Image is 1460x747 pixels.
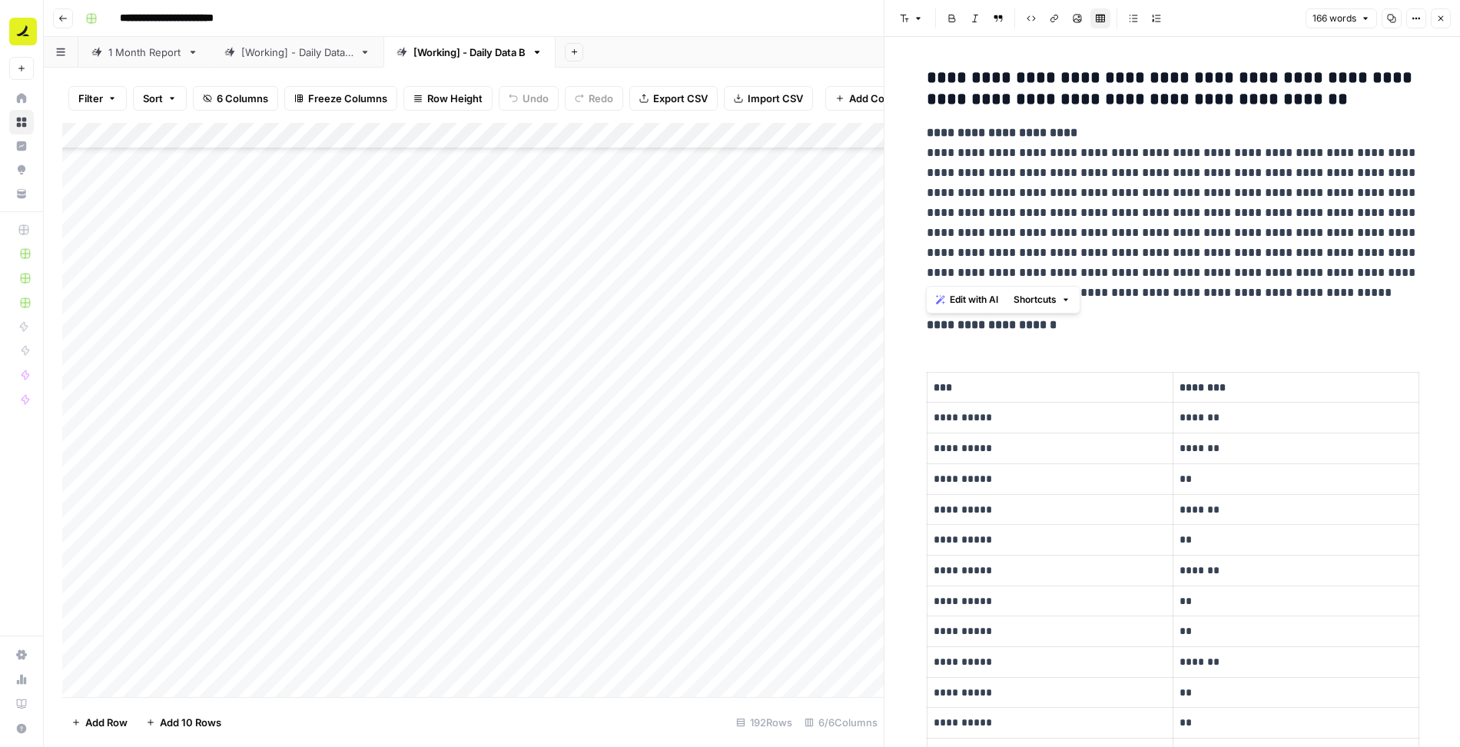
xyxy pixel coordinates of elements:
[724,86,813,111] button: Import CSV
[499,86,559,111] button: Undo
[523,91,549,106] span: Undo
[9,18,37,45] img: Ramp Logo
[427,91,483,106] span: Row Height
[653,91,708,106] span: Export CSV
[825,86,918,111] button: Add Column
[78,91,103,106] span: Filter
[413,45,526,60] div: [Working] - Daily Data B
[241,45,353,60] div: [Working] - Daily Data A
[62,710,137,735] button: Add Row
[143,91,163,106] span: Sort
[849,91,908,106] span: Add Column
[211,37,383,68] a: [Working] - Daily Data A
[108,45,181,60] div: 1 Month Report
[308,91,387,106] span: Freeze Columns
[730,710,798,735] div: 192 Rows
[1306,8,1377,28] button: 166 words
[1312,12,1356,25] span: 166 words
[217,91,268,106] span: 6 Columns
[9,692,34,716] a: Learning Hub
[193,86,278,111] button: 6 Columns
[284,86,397,111] button: Freeze Columns
[629,86,718,111] button: Export CSV
[9,110,34,134] a: Browse
[403,86,493,111] button: Row Height
[930,290,1004,310] button: Edit with AI
[9,158,34,182] a: Opportunities
[9,181,34,206] a: Your Data
[85,715,128,730] span: Add Row
[1014,293,1057,307] span: Shortcuts
[9,716,34,741] button: Help + Support
[9,134,34,158] a: Insights
[9,12,34,51] button: Workspace: Ramp
[798,710,884,735] div: 6/6 Columns
[133,86,187,111] button: Sort
[950,293,998,307] span: Edit with AI
[9,86,34,111] a: Home
[9,667,34,692] a: Usage
[565,86,623,111] button: Redo
[589,91,613,106] span: Redo
[137,710,231,735] button: Add 10 Rows
[1007,290,1077,310] button: Shortcuts
[78,37,211,68] a: 1 Month Report
[9,642,34,667] a: Settings
[383,37,556,68] a: [Working] - Daily Data B
[68,86,127,111] button: Filter
[160,715,221,730] span: Add 10 Rows
[748,91,803,106] span: Import CSV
